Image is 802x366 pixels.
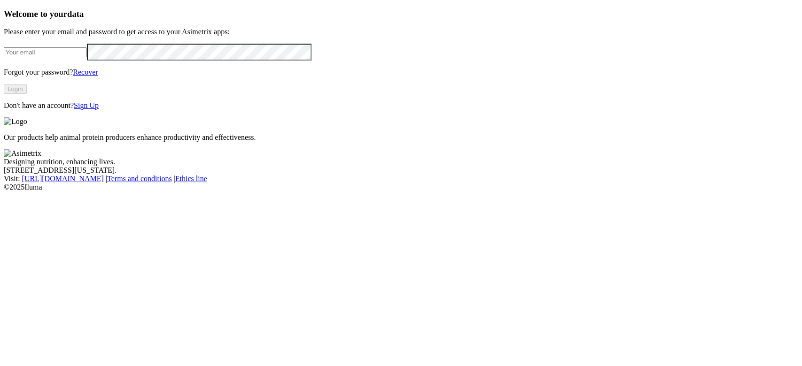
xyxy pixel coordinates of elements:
[4,84,27,94] button: Login
[67,9,84,19] span: data
[4,9,798,19] h3: Welcome to your
[4,28,798,36] p: Please enter your email and password to get access to your Asimetrix apps:
[107,175,172,183] a: Terms and conditions
[175,175,207,183] a: Ethics line
[4,183,798,191] div: © 2025 Iluma
[4,101,798,110] p: Don't have an account?
[4,158,798,166] div: Designing nutrition, enhancing lives.
[4,68,798,76] p: Forgot your password?
[74,101,99,109] a: Sign Up
[4,175,798,183] div: Visit : | |
[4,166,798,175] div: [STREET_ADDRESS][US_STATE].
[4,149,41,158] img: Asimetrix
[73,68,98,76] a: Recover
[22,175,104,183] a: [URL][DOMAIN_NAME]
[4,133,798,142] p: Our products help animal protein producers enhance productivity and effectiveness.
[4,47,87,57] input: Your email
[4,117,27,126] img: Logo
